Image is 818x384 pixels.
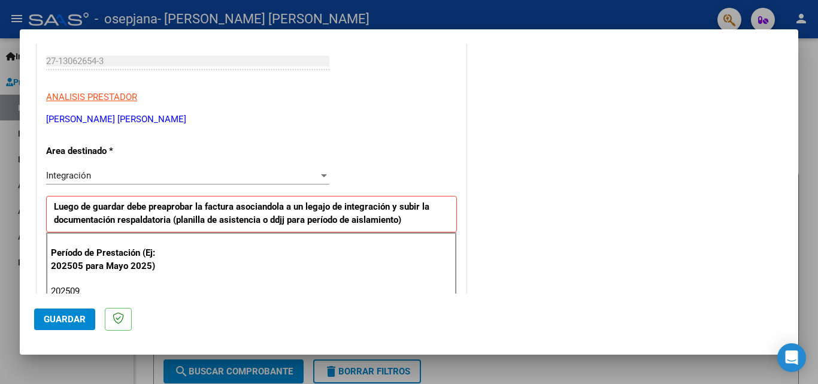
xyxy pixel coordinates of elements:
[44,314,86,325] span: Guardar
[54,201,429,226] strong: Luego de guardar debe preaprobar la factura asociandola a un legajo de integración y subir la doc...
[46,92,137,102] span: ANALISIS PRESTADOR
[46,113,457,126] p: [PERSON_NAME] [PERSON_NAME]
[34,309,95,330] button: Guardar
[777,343,806,372] div: Open Intercom Messenger
[46,170,91,181] span: Integración
[46,144,169,158] p: Area destinado *
[51,246,171,273] p: Período de Prestación (Ej: 202505 para Mayo 2025)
